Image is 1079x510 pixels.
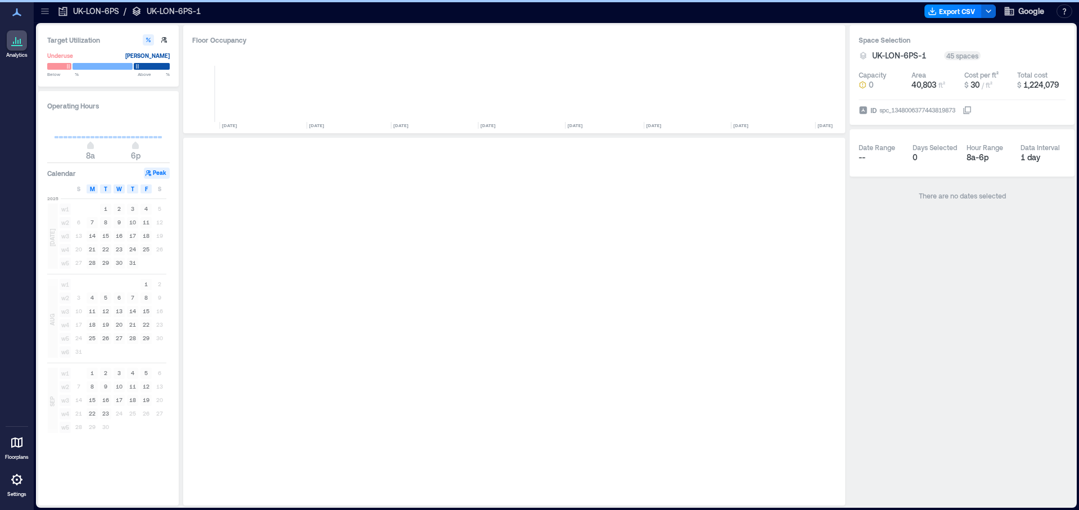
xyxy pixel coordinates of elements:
text: 12 [102,308,109,314]
text: 23 [116,246,123,252]
span: w5 [60,333,71,344]
text: 6 [117,294,121,301]
text: 17 [116,396,123,403]
text: 14 [89,232,96,239]
text: 4 [144,205,148,212]
span: UK-LON-6PS-1 [872,50,926,61]
span: w2 [60,381,71,392]
span: w3 [60,306,71,317]
text: 26 [102,335,109,341]
text: 10 [116,383,123,390]
button: 0 [859,79,907,91]
span: AUG [48,314,57,326]
text: 15 [143,308,149,314]
text: 5 [104,294,107,301]
span: / ft² [982,81,992,89]
span: 30 [971,80,980,89]
text: [DATE] [568,123,583,128]
text: 16 [102,396,109,403]
text: 21 [129,321,136,328]
text: 30 [116,259,123,266]
text: 19 [102,321,109,328]
span: w5 [60,422,71,433]
div: Total cost [1017,70,1048,79]
text: 13 [116,308,123,314]
p: Floorplans [5,454,29,461]
text: 8 [90,383,94,390]
text: 28 [129,335,136,341]
button: Google [1000,2,1048,20]
span: w5 [60,258,71,269]
text: 23 [102,410,109,417]
button: Peak [144,168,170,179]
text: 5 [144,369,148,376]
text: 8 [144,294,148,301]
span: Above % [138,71,170,78]
text: 29 [143,335,149,341]
text: 2 [117,205,121,212]
span: M [90,184,95,193]
div: [PERSON_NAME] [125,50,170,61]
text: 9 [117,219,121,225]
span: w4 [60,319,71,331]
span: 8a [86,151,95,160]
p: UK-LON-6PS [73,6,119,17]
span: T [104,184,107,193]
button: IDspc_1348006377443819873 [963,106,972,115]
text: 22 [143,321,149,328]
text: 25 [89,335,96,341]
span: Below % [47,71,79,78]
h3: Space Selection [859,34,1066,46]
text: 2 [104,369,107,376]
p: UK-LON-6PS-1 [147,6,201,17]
span: 2025 [47,195,58,202]
span: 40,803 [912,80,936,89]
text: 17 [129,232,136,239]
span: S [158,184,161,193]
span: $ [964,81,968,89]
text: 15 [102,232,109,239]
div: Capacity [859,70,886,79]
div: 8a - 6p [967,152,1012,163]
text: 18 [143,232,149,239]
p: / [124,6,126,17]
text: 4 [90,294,94,301]
text: [DATE] [818,123,833,128]
h3: Calendar [47,168,76,179]
div: Data Interval [1021,143,1060,152]
div: Floor Occupancy [192,34,836,46]
span: w1 [60,279,71,290]
span: w2 [60,217,71,228]
text: 24 [129,246,136,252]
text: [DATE] [309,123,324,128]
text: 21 [89,246,96,252]
div: Hour Range [967,143,1003,152]
span: w3 [60,231,71,242]
span: -- [859,152,865,162]
text: [DATE] [480,123,496,128]
text: 22 [89,410,96,417]
div: Days Selected [913,143,957,152]
span: w4 [60,408,71,419]
text: 22 [102,246,109,252]
h3: Operating Hours [47,100,170,111]
text: [DATE] [393,123,409,128]
span: 1,224,079 [1023,80,1059,89]
span: W [116,184,122,193]
p: Analytics [6,52,28,58]
text: 31 [129,259,136,266]
button: Export CSV [924,4,982,18]
div: spc_1348006377443819873 [878,105,956,116]
text: 3 [131,205,134,212]
div: 45 spaces [944,51,981,60]
span: w2 [60,292,71,304]
span: [DATE] [48,229,57,246]
span: SEP [48,396,57,407]
text: 3 [117,369,121,376]
div: Date Range [859,143,895,152]
span: w6 [60,346,71,358]
span: Google [1018,6,1044,17]
text: 15 [89,396,96,403]
text: 7 [90,219,94,225]
p: Settings [7,491,26,498]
